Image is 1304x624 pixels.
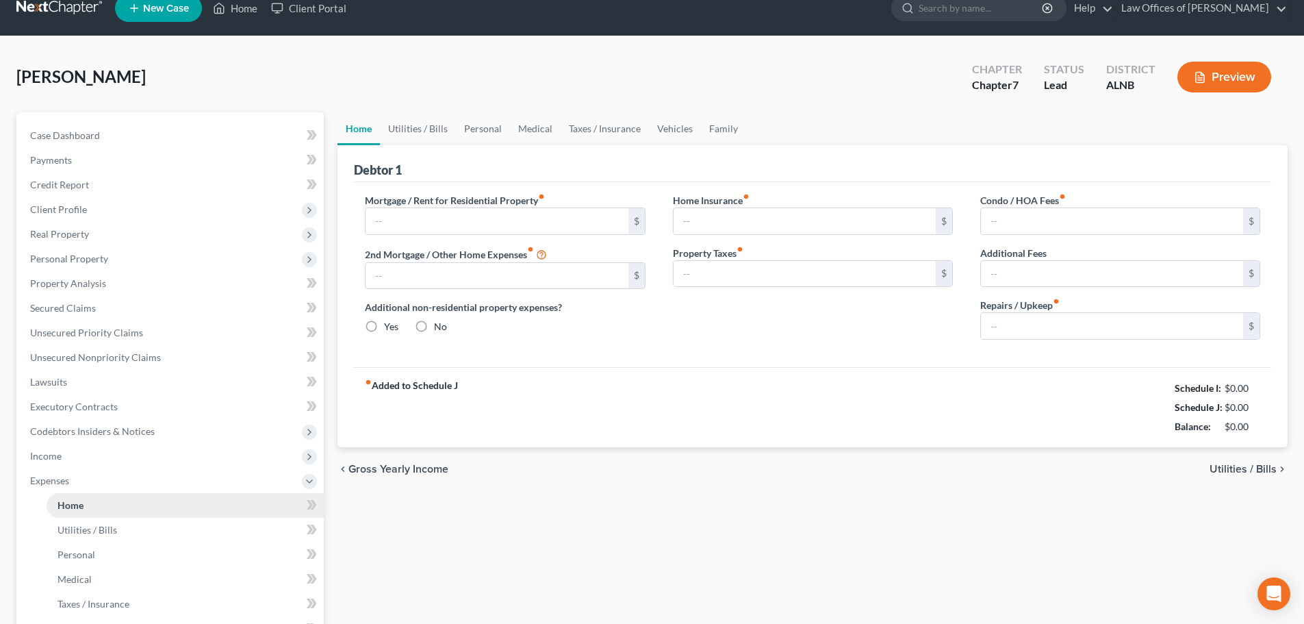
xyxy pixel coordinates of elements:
span: Case Dashboard [30,129,100,141]
div: Lead [1044,77,1084,93]
a: Home [47,493,324,518]
input: -- [674,261,936,287]
div: Chapter [972,77,1022,93]
span: Unsecured Priority Claims [30,327,143,338]
label: Condo / HOA Fees [980,193,1066,208]
div: $ [1243,261,1260,287]
span: Client Profile [30,203,87,215]
span: Taxes / Insurance [57,598,129,610]
span: Utilities / Bills [1210,464,1277,475]
div: District [1106,62,1155,77]
div: $ [1243,208,1260,234]
a: Personal [456,112,510,145]
strong: Schedule J: [1175,401,1223,413]
a: Utilities / Bills [47,518,324,542]
span: Personal [57,549,95,560]
i: fiber_manual_record [527,246,534,253]
label: Yes [384,320,398,334]
label: Additional non-residential property expenses? [365,300,645,314]
label: Repairs / Upkeep [980,298,1060,312]
i: fiber_manual_record [737,246,743,253]
span: [PERSON_NAME] [16,66,146,86]
span: Expenses [30,475,69,486]
i: fiber_manual_record [538,193,545,200]
label: Additional Fees [980,246,1047,260]
label: Property Taxes [673,246,743,260]
span: Personal Property [30,253,108,264]
div: $0.00 [1225,401,1261,414]
button: Utilities / Bills chevron_right [1210,464,1288,475]
span: Lawsuits [30,376,67,388]
a: Payments [19,148,324,173]
a: Medical [47,567,324,592]
span: Home [57,499,84,511]
div: $0.00 [1225,382,1261,395]
div: $ [1243,313,1260,339]
i: fiber_manual_record [1053,298,1060,305]
strong: Schedule I: [1175,382,1221,394]
div: $ [936,208,952,234]
span: Secured Claims [30,302,96,314]
a: Utilities / Bills [380,112,456,145]
a: Home [337,112,380,145]
span: Payments [30,154,72,166]
div: $0.00 [1225,420,1261,434]
span: Executory Contracts [30,401,118,412]
i: fiber_manual_record [1059,193,1066,200]
a: Taxes / Insurance [561,112,649,145]
div: $ [628,208,645,234]
span: Income [30,450,62,462]
strong: Added to Schedule J [365,379,458,436]
button: chevron_left Gross Yearly Income [337,464,448,475]
span: Utilities / Bills [57,524,117,536]
div: Chapter [972,62,1022,77]
a: Medical [510,112,561,145]
a: Case Dashboard [19,123,324,148]
a: Secured Claims [19,296,324,321]
span: New Case [143,3,189,14]
span: 7 [1012,78,1019,91]
input: -- [981,313,1243,339]
div: $ [936,261,952,287]
label: Mortgage / Rent for Residential Property [365,193,545,208]
a: Family [701,112,746,145]
a: Credit Report [19,173,324,197]
span: Property Analysis [30,277,106,289]
div: Debtor 1 [354,162,402,178]
a: Unsecured Nonpriority Claims [19,345,324,370]
a: Personal [47,542,324,567]
i: fiber_manual_record [743,193,750,200]
span: Credit Report [30,179,89,190]
a: Taxes / Insurance [47,592,324,616]
a: Executory Contracts [19,395,324,419]
span: Real Property [30,228,89,240]
strong: Balance: [1175,421,1211,432]
input: -- [366,208,628,234]
span: Gross Yearly Income [348,464,448,475]
a: Unsecured Priority Claims [19,321,324,345]
label: No [434,320,447,334]
div: Status [1044,62,1084,77]
i: chevron_left [337,464,348,475]
input: -- [674,208,936,234]
div: $ [628,263,645,289]
a: Property Analysis [19,271,324,296]
i: fiber_manual_record [365,379,372,386]
button: Preview [1177,62,1271,92]
div: Open Intercom Messenger [1257,577,1290,610]
label: 2nd Mortgage / Other Home Expenses [365,246,547,262]
input: -- [366,263,628,289]
input: -- [981,261,1243,287]
label: Home Insurance [673,193,750,208]
span: Codebtors Insiders & Notices [30,425,155,437]
a: Vehicles [649,112,701,145]
a: Lawsuits [19,370,324,395]
span: Unsecured Nonpriority Claims [30,351,161,363]
span: Medical [57,573,92,585]
div: ALNB [1106,77,1155,93]
input: -- [981,208,1243,234]
i: chevron_right [1277,464,1288,475]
